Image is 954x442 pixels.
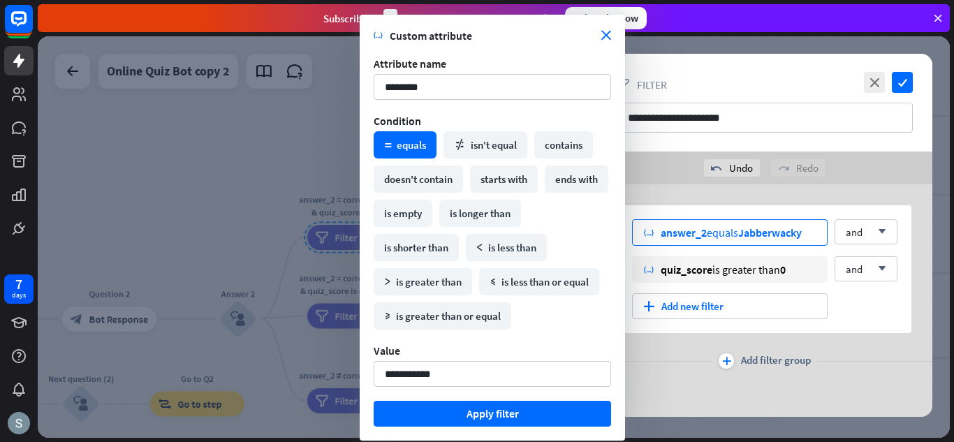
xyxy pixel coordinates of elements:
div: is empty [374,200,432,227]
div: Add new filter [632,293,828,319]
span: and [846,263,863,276]
i: math_equal [384,142,392,149]
i: redo [778,163,789,174]
div: is greater than [374,268,472,295]
i: variable [374,31,383,40]
i: variable [643,228,654,238]
div: is greater than or equal [374,302,511,330]
div: is longer than [439,200,521,227]
div: Subscribe now [565,7,647,29]
span: 0 [780,263,786,277]
span: Filter [637,78,667,91]
div: contains [534,131,593,159]
i: plus [643,301,654,311]
i: arrow_down [871,265,886,273]
i: undo [711,163,722,174]
span: Custom attribute [390,29,601,43]
i: close [601,31,611,40]
i: plus [722,357,731,365]
span: quiz_score [661,263,712,277]
div: is less than or equal [479,268,599,295]
div: equals [374,131,436,159]
i: math_not_equal [454,139,466,151]
div: is greater than [661,263,786,277]
div: is less than [466,234,547,261]
div: starts with [470,165,538,193]
button: Open LiveChat chat widget [11,6,53,47]
div: Attribute name [374,57,611,71]
div: Value [374,344,611,358]
div: ends with [545,165,608,193]
i: math_greater_or_equal [384,313,391,320]
span: Add filter group [741,353,811,369]
div: equals [661,226,802,240]
span: Jabberwacky [738,226,802,240]
i: check [892,72,913,93]
div: Condition [374,114,611,128]
div: Undo [704,159,760,177]
i: math_less [476,244,483,251]
i: math_greater [384,279,391,286]
div: isn't equal [443,131,527,159]
a: 7 days [4,274,34,304]
i: math_less_or_equal [490,279,497,286]
button: Apply filter [374,401,611,427]
div: days [12,290,26,300]
div: Subscribe in days to get your first month for $1 [323,9,554,28]
div: is shorter than [374,234,459,261]
i: arrow_down [871,228,886,236]
div: doesn't contain [374,165,463,193]
div: Redo [771,159,825,177]
i: variable [643,265,654,275]
span: and [846,226,863,239]
span: answer_2 [661,226,707,240]
i: close [864,72,885,93]
div: 3 [383,9,397,28]
div: 7 [15,278,22,290]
